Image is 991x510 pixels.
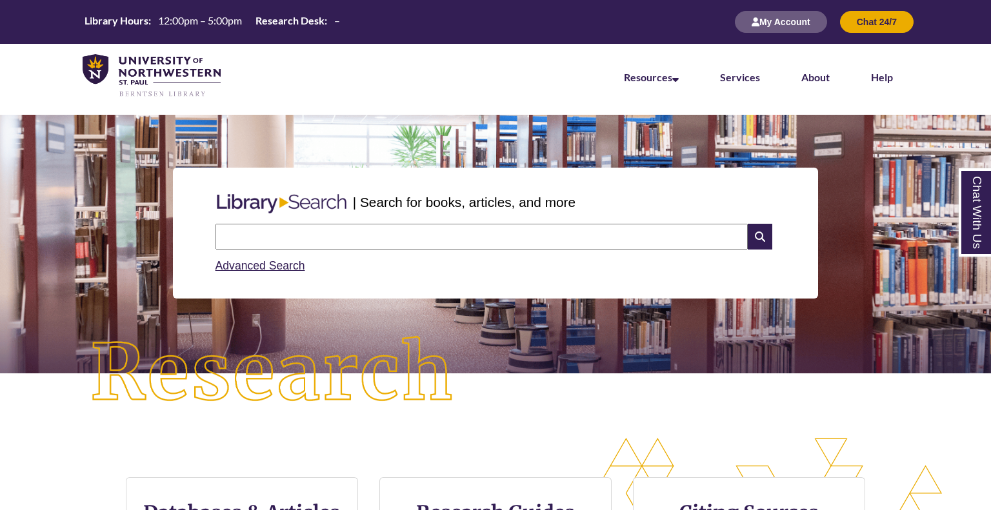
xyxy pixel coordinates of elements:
[50,296,495,451] img: Research
[748,224,772,250] i: Search
[840,16,914,27] a: Chat 24/7
[624,71,679,83] a: Resources
[215,259,305,272] a: Advanced Search
[801,71,830,83] a: About
[334,14,340,26] span: –
[210,189,353,219] img: Libary Search
[158,14,242,26] span: 12:00pm – 5:00pm
[79,14,153,28] th: Library Hours:
[250,14,329,28] th: Research Desk:
[79,14,345,31] a: Hours Today
[720,71,760,83] a: Services
[735,11,827,33] button: My Account
[735,16,827,27] a: My Account
[871,71,893,83] a: Help
[83,54,221,98] img: UNWSP Library Logo
[353,192,576,212] p: | Search for books, articles, and more
[840,11,914,33] button: Chat 24/7
[79,14,345,30] table: Hours Today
